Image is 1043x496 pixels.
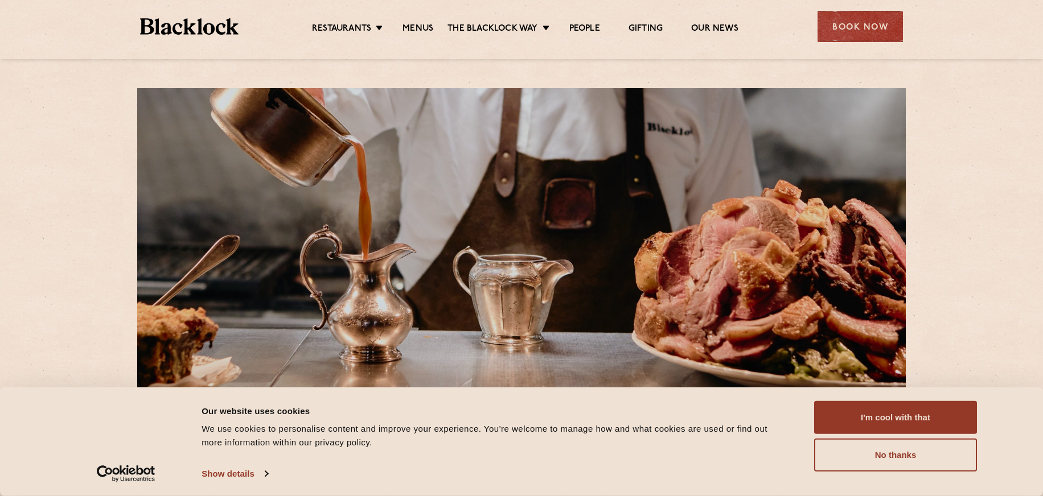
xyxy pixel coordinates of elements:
[629,23,663,36] a: Gifting
[569,23,600,36] a: People
[140,18,239,35] img: BL_Textured_Logo-footer-cropped.svg
[691,23,738,36] a: Our News
[814,439,977,472] button: No thanks
[818,11,903,42] div: Book Now
[312,23,371,36] a: Restaurants
[202,404,789,418] div: Our website uses cookies
[202,465,268,482] a: Show details
[76,465,176,482] a: Usercentrics Cookiebot - opens in a new window
[447,23,537,36] a: The Blacklock Way
[202,422,789,449] div: We use cookies to personalise content and improve your experience. You're welcome to manage how a...
[403,23,433,36] a: Menus
[814,401,977,434] button: I'm cool with that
